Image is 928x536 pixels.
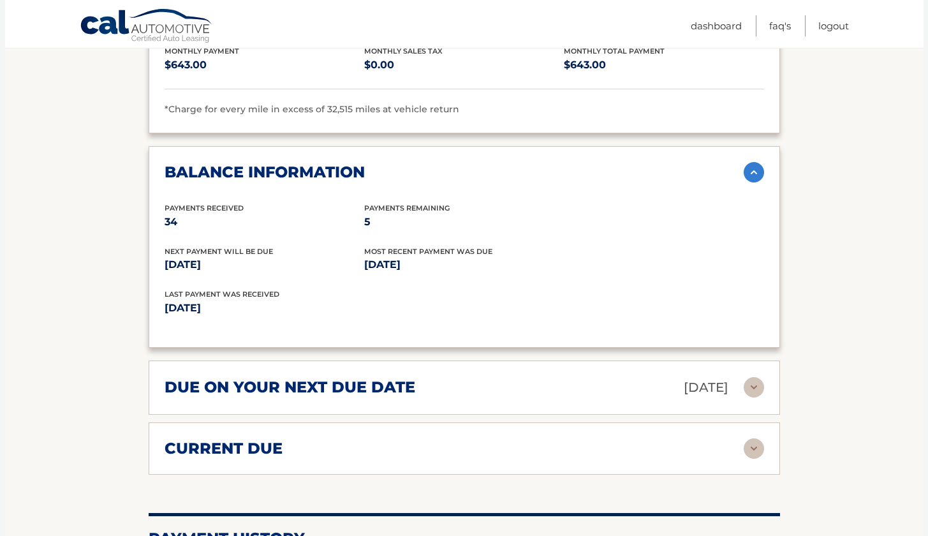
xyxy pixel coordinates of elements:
span: Monthly Payment [165,47,239,56]
img: accordion-active.svg [744,162,764,182]
span: Payments Received [165,204,244,212]
a: FAQ's [769,15,791,36]
span: Last Payment was received [165,290,279,299]
p: [DATE] [165,299,464,317]
p: 5 [364,213,564,231]
img: accordion-rest.svg [744,438,764,459]
h2: due on your next due date [165,378,415,397]
h2: current due [165,439,283,458]
p: $643.00 [165,56,364,74]
a: Logout [818,15,849,36]
span: Most Recent Payment Was Due [364,247,492,256]
a: Cal Automotive [80,8,214,45]
span: Monthly Total Payment [564,47,665,56]
p: $643.00 [564,56,763,74]
p: $0.00 [364,56,564,74]
p: [DATE] [165,256,364,274]
p: 34 [165,213,364,231]
span: Monthly Sales Tax [364,47,443,56]
p: [DATE] [684,376,728,399]
span: *Charge for every mile in excess of 32,515 miles at vehicle return [165,103,459,115]
h2: balance information [165,163,365,182]
img: accordion-rest.svg [744,377,764,398]
span: Payments Remaining [364,204,450,212]
a: Dashboard [691,15,742,36]
p: [DATE] [364,256,564,274]
span: Next Payment will be due [165,247,273,256]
